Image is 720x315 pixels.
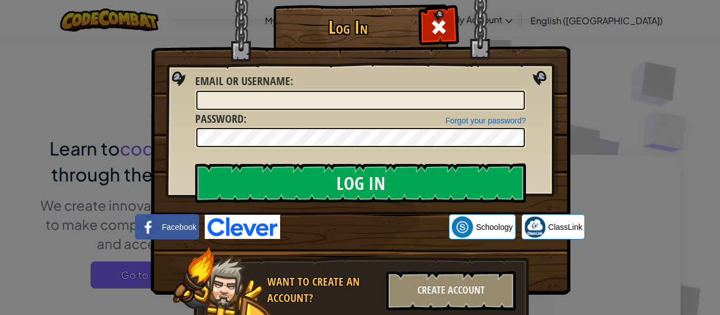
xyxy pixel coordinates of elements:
[195,111,244,126] span: Password
[476,221,512,233] span: Schoology
[195,163,526,203] input: Log In
[524,216,546,238] img: classlink-logo-small.png
[452,216,473,238] img: schoology.png
[162,221,196,233] span: Facebook
[276,17,420,37] h1: Log In
[195,73,293,90] label: :
[445,116,526,125] a: Forgot your password?
[280,215,449,239] iframe: Sign in with Google Button
[195,73,290,88] span: Email or Username
[138,216,159,238] img: facebook_small.png
[205,215,280,239] img: clever-logo-blue.png
[267,274,380,306] div: Want to create an account?
[195,111,246,127] label: :
[548,221,583,233] span: ClassLink
[386,271,516,310] div: Create Account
